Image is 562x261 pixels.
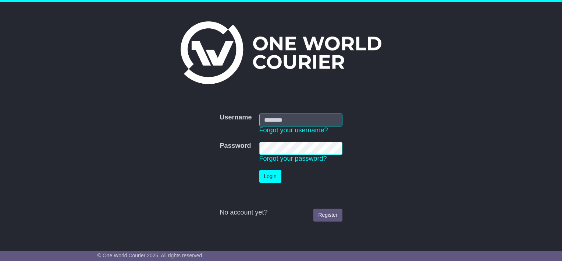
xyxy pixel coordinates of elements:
[259,155,327,162] a: Forgot your password?
[220,114,252,122] label: Username
[313,209,342,222] a: Register
[220,209,342,217] div: No account yet?
[97,253,204,258] span: © One World Courier 2025. All rights reserved.
[259,126,328,134] a: Forgot your username?
[181,21,381,84] img: One World
[220,142,251,150] label: Password
[259,170,281,183] button: Login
